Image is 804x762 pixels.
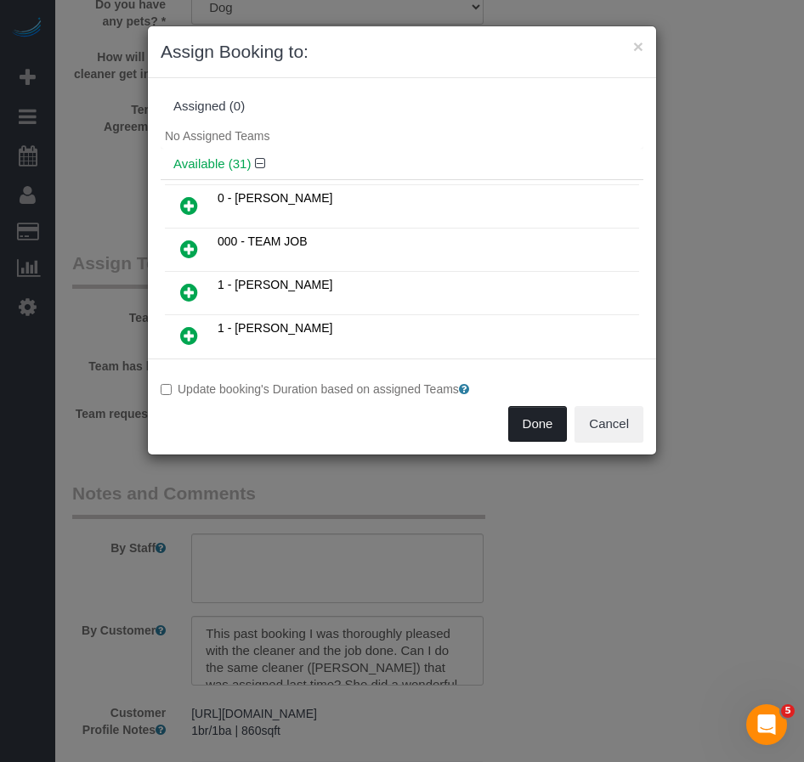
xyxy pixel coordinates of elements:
span: 1 - [PERSON_NAME] [218,321,332,335]
span: 000 - TEAM JOB [218,234,308,248]
iframe: Intercom live chat [746,704,787,745]
span: 5 [781,704,795,718]
span: No Assigned Teams [165,129,269,143]
h4: Available (31) [173,157,631,172]
input: Update booking's Duration based on assigned Teams [161,384,172,395]
label: Update booking's Duration based on assigned Teams [161,381,643,398]
h3: Assign Booking to: [161,39,643,65]
span: 0 - [PERSON_NAME] [218,191,332,205]
button: × [633,37,643,55]
span: 1 - [PERSON_NAME] [218,278,332,291]
button: Done [508,406,568,442]
button: Cancel [575,406,643,442]
div: Assigned (0) [173,99,631,114]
